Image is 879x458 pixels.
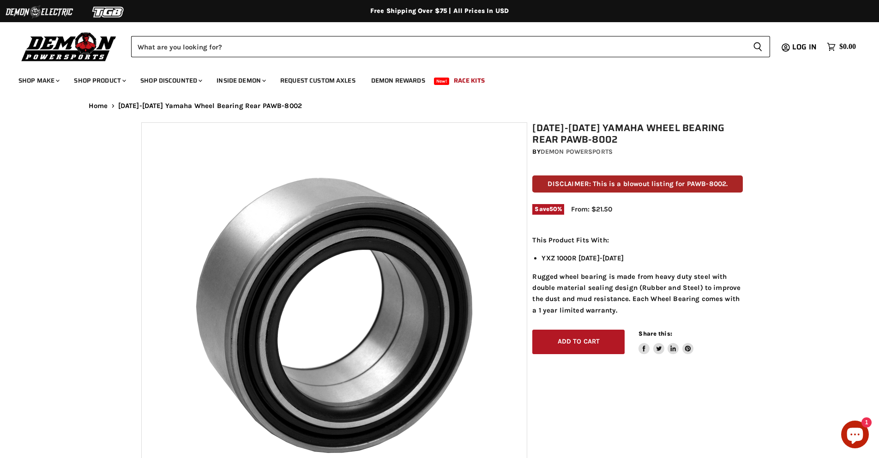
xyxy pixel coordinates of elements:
a: Race Kits [447,71,492,90]
button: Add to cart [532,330,625,354]
span: From: $21.50 [571,205,612,213]
button: Search [746,36,770,57]
a: Home [89,102,108,110]
a: Inside Demon [210,71,271,90]
input: Search [131,36,746,57]
p: This Product Fits With: [532,235,743,246]
div: Rugged wheel bearing is made from heavy duty steel with double material sealing design (Rubber an... [532,235,743,316]
a: Demon Powersports [541,148,613,156]
a: Request Custom Axles [273,71,362,90]
form: Product [131,36,770,57]
img: Demon Electric Logo 2 [5,3,74,21]
span: [DATE]-[DATE] Yamaha Wheel Bearing Rear PAWB-8002 [118,102,302,110]
div: by [532,147,743,157]
span: Share this: [638,330,672,337]
li: YXZ 1000R [DATE]-[DATE] [542,253,743,264]
p: DISCLAIMER: This is a blowout listing for PAWB-8002. [532,175,743,193]
img: Demon Powersports [18,30,120,63]
span: Log in [792,41,817,53]
span: 50 [549,205,557,212]
span: Add to cart [558,337,600,345]
img: TGB Logo 2 [74,3,143,21]
span: Save % [532,204,564,214]
a: Shop Discounted [133,71,208,90]
a: Shop Product [67,71,132,90]
inbox-online-store-chat: Shopify online store chat [838,421,872,451]
div: Free Shipping Over $75 | All Prices In USD [70,7,809,15]
a: Log in [788,43,822,51]
ul: Main menu [12,67,854,90]
span: $0.00 [839,42,856,51]
aside: Share this: [638,330,693,354]
span: New! [434,78,450,85]
h1: [DATE]-[DATE] Yamaha Wheel Bearing Rear PAWB-8002 [532,122,743,145]
a: Shop Make [12,71,65,90]
nav: Breadcrumbs [70,102,809,110]
a: Demon Rewards [364,71,432,90]
a: $0.00 [822,40,861,54]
